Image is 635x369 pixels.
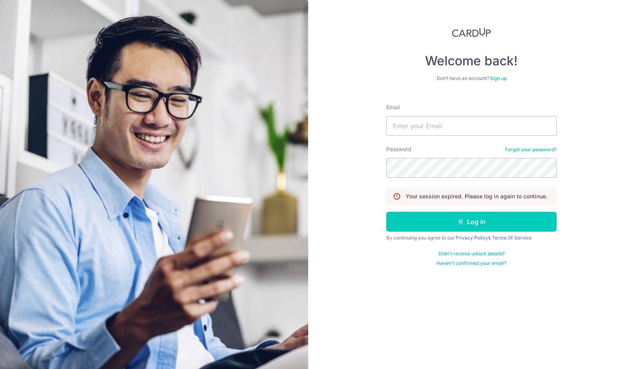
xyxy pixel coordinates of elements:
[439,251,505,257] a: Didn't receive unlock details?
[386,212,557,232] button: Log in
[386,235,557,241] div: By continuing you agree to our &
[386,116,557,136] input: Enter your Email
[490,75,507,81] a: Sign up
[456,235,488,241] a: Privacy Policy
[386,75,557,82] div: Don’t have an account?
[492,235,532,241] a: Terms Of Service
[505,146,557,153] a: Forgot your password?
[437,260,506,266] a: Haven't confirmed your email?
[452,28,491,37] img: CardUp Logo
[406,192,547,200] p: Your session expired. Please log in again to continue.
[386,145,412,153] label: Password
[386,53,557,69] h4: Welcome back!
[386,103,400,111] label: Email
